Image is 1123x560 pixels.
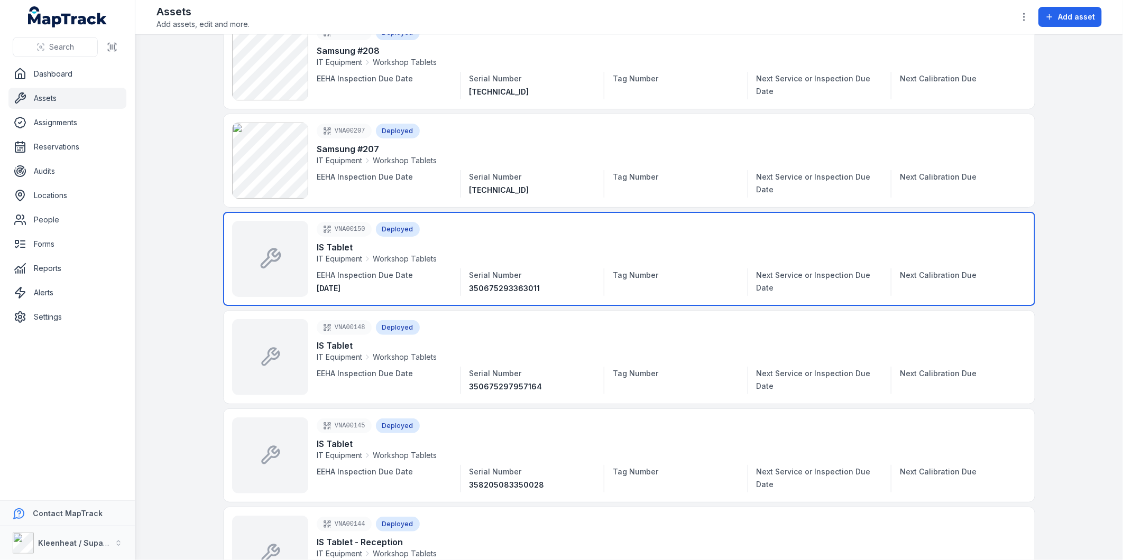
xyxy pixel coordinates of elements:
[8,234,126,255] a: Forms
[157,4,250,19] h2: Assets
[157,19,250,30] span: Add assets, edit and more.
[470,185,529,194] span: [TECHNICAL_ID]
[317,284,340,293] span: [DATE]
[8,161,126,182] a: Audits
[470,480,545,489] span: 358205083350028
[8,185,126,206] a: Locations
[1058,12,1095,22] span: Add asset
[470,87,529,96] span: [TECHNICAL_ID]
[28,6,107,27] a: MapTrack
[8,258,126,279] a: Reports
[33,509,103,518] strong: Contact MapTrack
[8,88,126,109] a: Assets
[1038,7,1102,27] button: Add asset
[470,382,542,391] span: 350675297957164
[8,306,126,328] a: Settings
[317,284,340,293] time: 30/04/2025, 12:00:00 am
[8,209,126,230] a: People
[49,42,74,52] span: Search
[13,37,98,57] button: Search
[8,282,126,303] a: Alerts
[8,63,126,85] a: Dashboard
[8,136,126,157] a: Reservations
[470,284,540,293] span: 350675293363011
[8,112,126,133] a: Assignments
[38,538,117,547] strong: Kleenheat / Supagas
